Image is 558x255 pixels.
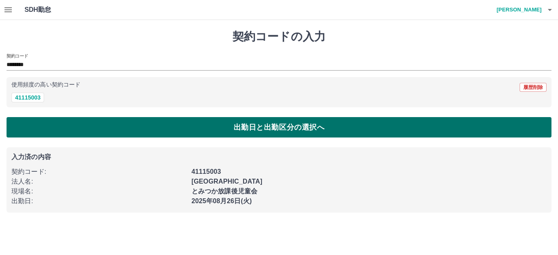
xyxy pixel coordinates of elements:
[7,30,551,44] h1: 契約コードの入力
[11,196,187,206] p: 出勤日 :
[192,168,221,175] b: 41115003
[7,53,28,59] h2: 契約コード
[11,186,187,196] p: 現場名 :
[11,177,187,186] p: 法人名 :
[11,154,547,160] p: 入力済の内容
[11,82,80,88] p: 使用頻度の高い契約コード
[11,93,44,102] button: 41115003
[192,197,252,204] b: 2025年08月26日(火)
[192,178,263,185] b: [GEOGRAPHIC_DATA]
[192,188,258,195] b: とみつか放課後児童会
[520,83,547,92] button: 履歴削除
[11,167,187,177] p: 契約コード :
[7,117,551,137] button: 出勤日と出勤区分の選択へ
